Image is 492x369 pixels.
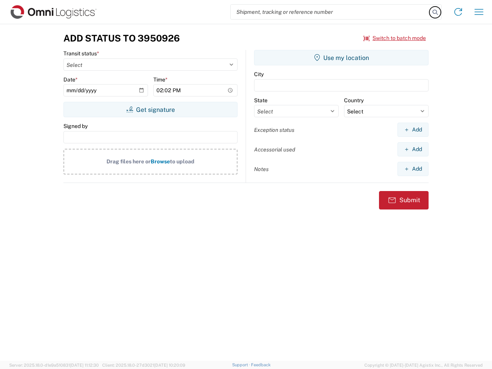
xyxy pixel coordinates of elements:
[102,363,185,367] span: Client: 2025.18.0-27d3021
[153,76,168,83] label: Time
[379,191,429,209] button: Submit
[254,71,264,78] label: City
[63,123,88,130] label: Signed by
[397,123,429,137] button: Add
[254,50,429,65] button: Use my location
[170,158,194,165] span: to upload
[70,363,99,367] span: [DATE] 11:12:30
[254,97,268,104] label: State
[63,76,78,83] label: Date
[106,158,151,165] span: Drag files here or
[154,363,185,367] span: [DATE] 10:20:09
[232,362,251,367] a: Support
[63,102,238,117] button: Get signature
[9,363,99,367] span: Server: 2025.18.0-d1e9a510831
[63,33,180,44] h3: Add Status to 3950926
[254,146,295,153] label: Accessorial used
[397,162,429,176] button: Add
[254,126,294,133] label: Exception status
[231,5,430,19] input: Shipment, tracking or reference number
[151,158,170,165] span: Browse
[254,166,269,173] label: Notes
[63,50,99,57] label: Transit status
[363,32,426,45] button: Switch to batch mode
[344,97,364,104] label: Country
[364,362,483,369] span: Copyright © [DATE]-[DATE] Agistix Inc., All Rights Reserved
[397,142,429,156] button: Add
[251,362,271,367] a: Feedback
